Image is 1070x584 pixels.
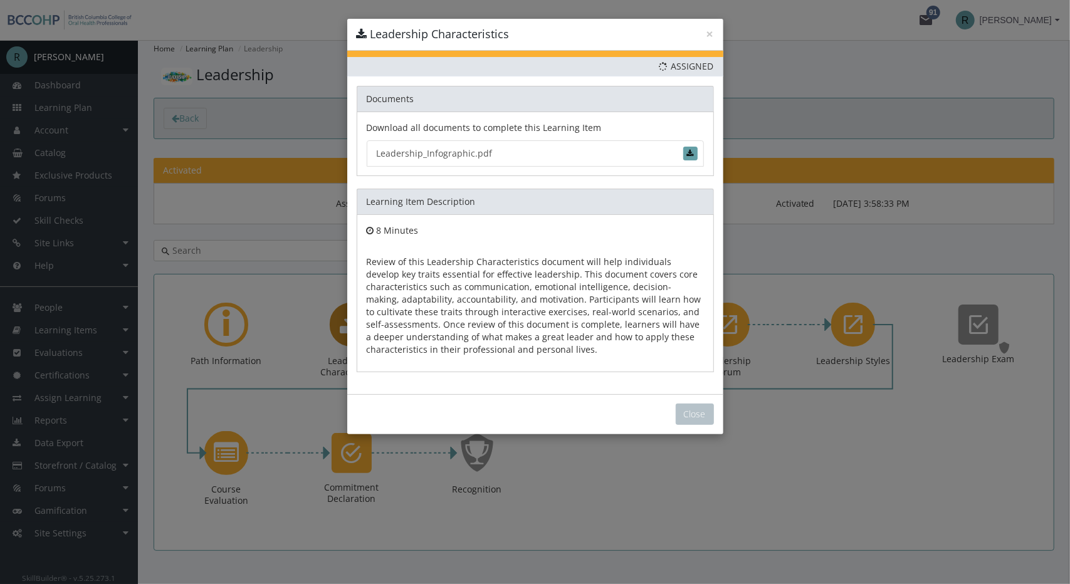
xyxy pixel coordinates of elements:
span: 8 Minutes [377,224,419,236]
span: Documents [367,93,414,105]
span: Assigned [659,60,714,72]
a: Leadership_Infographic.pdf [367,140,704,167]
div: Learning Item Description [357,189,714,214]
button: Close [676,404,714,425]
span: Leadership Characteristics [370,26,510,41]
p: Download all documents to complete this Learning Item [367,122,704,134]
p: Review of this Leadership Characteristics document will help individuals develop key traits essen... [367,256,704,356]
button: × [706,28,714,41]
